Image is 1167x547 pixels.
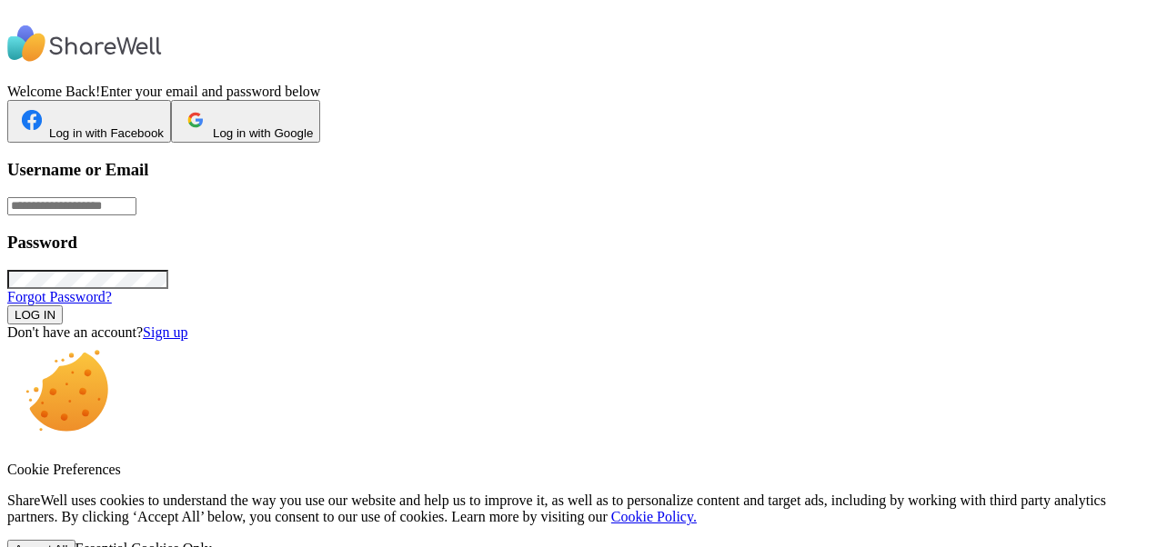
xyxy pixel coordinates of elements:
[213,126,313,140] span: Log in with Google
[7,233,1160,253] h3: Password
[7,289,112,304] a: Forgot Password?
[7,84,100,99] span: Welcome Back!
[171,100,320,143] button: Log in with Google
[178,103,213,137] img: ShareWell Logomark
[49,126,164,140] span: Log in with Facebook
[7,160,1160,180] h3: Username or Email
[7,324,143,340] span: Don't have an account?
[100,84,320,99] span: Enter your email and password below
[143,324,187,340] a: Sign up
[7,7,162,80] img: ShareWell Logo
[7,305,63,324] button: LOG IN
[611,509,697,524] a: Cookie Policy.
[15,308,55,322] span: LOG IN
[7,492,1160,525] p: ShareWell uses cookies to understand the way you use our website and help us to improve it, as we...
[7,100,171,143] button: Log in with Facebook
[15,103,49,137] img: ShareWell Logomark
[7,462,1160,478] p: Cookie Preferences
